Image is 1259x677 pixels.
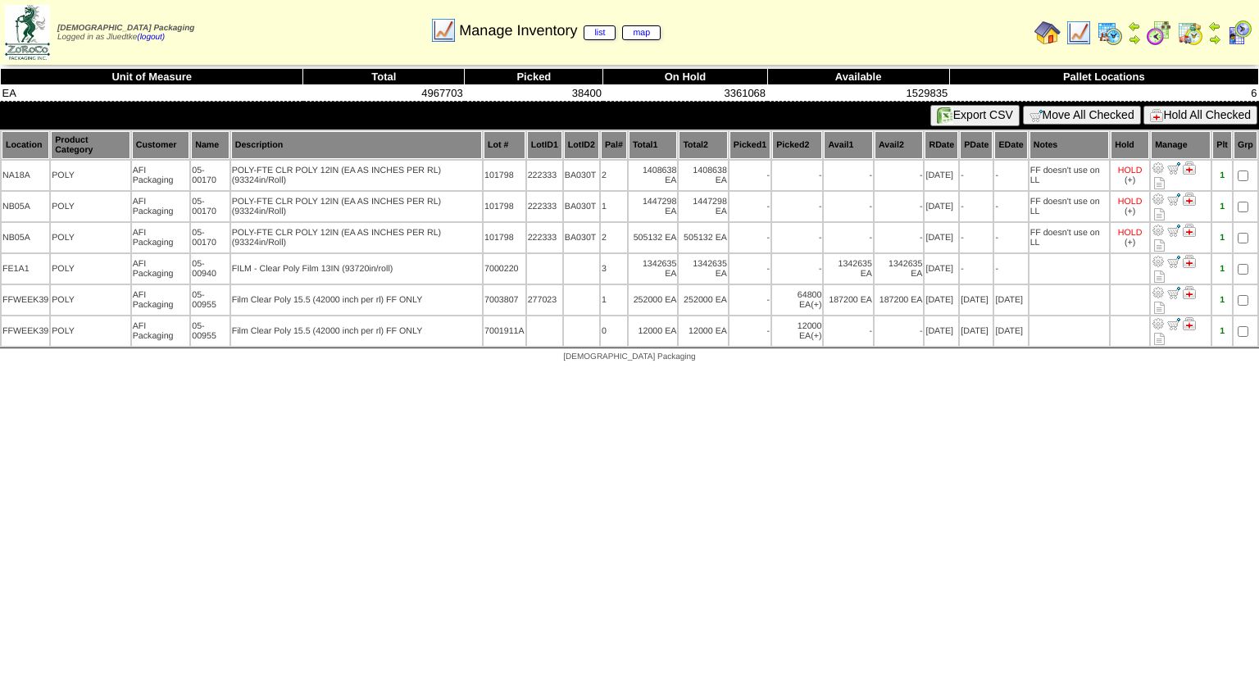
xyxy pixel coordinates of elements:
[1146,20,1172,46] img: calendarblend.gif
[1152,255,1165,268] img: Adjust
[960,161,993,190] td: -
[191,316,229,346] td: 05-00955
[1213,170,1231,180] div: 1
[1029,223,1110,252] td: FF doesn't use on LL
[960,254,993,284] td: -
[729,131,770,159] th: Picked1
[925,316,958,346] td: [DATE]
[1226,20,1252,46] img: calendarcustomer.gif
[1029,109,1043,122] img: cart.gif
[811,300,821,310] div: (+)
[1154,270,1165,283] i: Note
[2,254,49,284] td: FE1A1
[527,192,562,221] td: 222333
[584,25,616,40] a: list
[191,192,229,221] td: 05-00170
[1212,131,1232,159] th: Plt
[2,131,49,159] th: Location
[1183,161,1196,175] img: Manage Hold
[484,131,525,159] th: Lot #
[772,131,822,159] th: Picked2
[772,254,822,284] td: -
[629,254,677,284] td: 1342635 EA
[5,5,50,60] img: zoroco-logo-small.webp
[459,22,661,39] span: Manage Inventory
[601,161,627,190] td: 2
[729,285,770,315] td: -
[191,285,229,315] td: 05-00955
[994,192,1027,221] td: -
[994,131,1027,159] th: EDate
[1034,20,1061,46] img: home.gif
[231,161,482,190] td: POLY-FTE CLR POLY 12IN (EA AS INCHES PER RL)(93324in/Roll)
[1128,33,1141,46] img: arrowright.gif
[1208,20,1221,33] img: arrowleft.gif
[484,285,525,315] td: 7003807
[564,131,599,159] th: LotID2
[527,223,562,252] td: 222333
[1,69,303,85] th: Unit of Measure
[57,24,194,42] span: Logged in as Jluedtke
[1097,20,1123,46] img: calendarprod.gif
[949,69,1258,85] th: Pallet Locations
[484,192,525,221] td: 101798
[132,131,190,159] th: Customer
[629,223,677,252] td: 505132 EA
[937,107,953,124] img: excel.gif
[231,223,482,252] td: POLY-FTE CLR POLY 12IN (EA AS INCHES PER RL)(93324in/Roll)
[994,223,1027,252] td: -
[1125,175,1135,185] div: (+)
[601,223,627,252] td: 2
[824,223,872,252] td: -
[2,223,49,252] td: NB05A
[729,254,770,284] td: -
[51,285,130,315] td: POLY
[1213,233,1231,243] div: 1
[1213,326,1231,336] div: 1
[960,131,993,159] th: PDate
[1152,224,1165,237] img: Adjust
[925,131,958,159] th: RDate
[679,192,727,221] td: 1447298 EA
[875,223,923,252] td: -
[1167,161,1180,175] img: Move
[132,316,190,346] td: AFI Packaging
[994,316,1027,346] td: [DATE]
[1150,109,1163,122] img: hold.gif
[1167,317,1180,330] img: Move
[484,161,525,190] td: 101798
[1183,317,1196,330] img: Manage Hold
[679,254,727,284] td: 1342635 EA
[191,223,229,252] td: 05-00170
[824,131,872,159] th: Avail1
[1152,317,1165,330] img: Adjust
[1234,131,1257,159] th: Grp
[601,192,627,221] td: 1
[772,285,822,315] td: 64800 EA
[484,316,525,346] td: 7001911A
[925,223,958,252] td: [DATE]
[137,33,165,42] a: (logout)
[564,161,599,190] td: BA030T
[679,161,727,190] td: 1408638 EA
[1029,161,1110,190] td: FF doesn't use on LL
[51,131,130,159] th: Product Category
[1152,161,1165,175] img: Adjust
[564,223,599,252] td: BA030T
[601,316,627,346] td: 0
[925,161,958,190] td: [DATE]
[824,161,872,190] td: -
[601,131,627,159] th: Pal#
[1128,20,1141,33] img: arrowleft.gif
[231,192,482,221] td: POLY-FTE CLR POLY 12IN (EA AS INCHES PER RL)(93324in/Roll)
[994,161,1027,190] td: -
[527,285,562,315] td: 277023
[960,192,993,221] td: -
[925,285,958,315] td: [DATE]
[679,131,727,159] th: Total2
[824,316,872,346] td: -
[1183,255,1196,268] img: Manage Hold
[824,254,872,284] td: 1342635 EA
[51,161,130,190] td: POLY
[949,85,1258,102] td: 6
